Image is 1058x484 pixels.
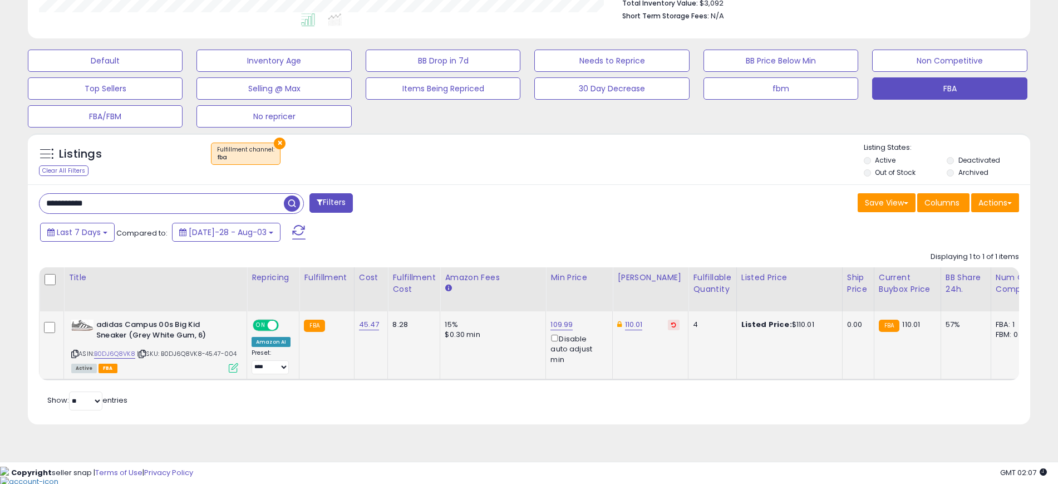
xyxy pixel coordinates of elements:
[875,155,895,165] label: Active
[392,320,431,330] div: 8.28
[277,321,295,330] span: OFF
[189,227,267,238] span: [DATE]-28 - Aug-03
[703,77,858,100] button: fbm
[917,193,970,212] button: Columns
[304,320,324,332] small: FBA
[94,349,135,359] a: B0DJ6Q8VK8
[254,321,268,330] span: ON
[366,50,520,72] button: BB Drop in 7d
[57,227,101,238] span: Last 7 Days
[59,146,102,162] h5: Listings
[550,319,573,330] a: 109.99
[958,168,988,177] label: Archived
[958,155,1000,165] label: Deactivated
[309,193,353,213] button: Filters
[875,168,916,177] label: Out of Stock
[693,272,731,295] div: Fulfillable Quantity
[71,320,238,371] div: ASIN:
[196,105,351,128] button: No repricer
[68,272,242,283] div: Title
[366,77,520,100] button: Items Being Repriced
[99,364,117,373] span: FBA
[703,50,858,72] button: BB Price Below Min
[924,197,959,208] span: Columns
[445,272,541,283] div: Amazon Fees
[445,330,537,340] div: $0.30 min
[71,320,94,331] img: 51L4TJBft8L._SL40_.jpg
[445,283,451,294] small: Amazon Fees.
[931,252,1019,262] div: Displaying 1 to 1 of 1 items
[996,320,1032,330] div: FBA: 1
[847,320,865,330] div: 0.00
[741,272,838,283] div: Listed Price
[872,77,1027,100] button: FBA
[996,330,1032,340] div: FBM: 0
[359,319,380,330] a: 45.47
[359,272,383,283] div: Cost
[196,50,351,72] button: Inventory Age
[71,364,97,373] span: All listings currently available for purchase on Amazon
[28,77,183,100] button: Top Sellers
[741,319,792,330] b: Listed Price:
[196,77,351,100] button: Selling @ Max
[879,320,899,332] small: FBA
[217,145,274,162] span: Fulfillment channel :
[28,50,183,72] button: Default
[693,320,727,330] div: 4
[879,272,936,295] div: Current Buybox Price
[741,320,834,330] div: $110.01
[971,193,1019,212] button: Actions
[252,349,291,374] div: Preset:
[392,272,435,295] div: Fulfillment Cost
[40,223,115,242] button: Last 7 Days
[217,154,274,162] div: fba
[946,320,982,330] div: 57%
[172,223,281,242] button: [DATE]-28 - Aug-03
[625,319,643,330] a: 110.01
[550,272,608,283] div: Min Price
[252,337,291,347] div: Amazon AI
[617,272,683,283] div: [PERSON_NAME]
[534,50,689,72] button: Needs to Reprice
[847,272,869,295] div: Ship Price
[274,138,286,149] button: ×
[39,165,88,176] div: Clear All Filters
[96,320,232,343] b: adidas Campus 00s Big Kid Sneaker (Grey White Gum, 6)
[116,228,168,238] span: Compared to:
[711,11,724,21] span: N/A
[902,319,920,330] span: 110.01
[864,143,1030,153] p: Listing States:
[622,11,709,21] b: Short Term Storage Fees:
[28,105,183,128] button: FBA/FBM
[445,320,537,330] div: 15%
[946,272,986,295] div: BB Share 24h.
[996,272,1036,295] div: Num of Comp.
[304,272,349,283] div: Fulfillment
[137,349,237,358] span: | SKU: B0DJ6Q8VK8-45.47-004
[858,193,916,212] button: Save View
[534,77,689,100] button: 30 Day Decrease
[47,395,127,405] span: Show: entries
[252,272,294,283] div: Repricing
[872,50,1027,72] button: Non Competitive
[550,333,604,365] div: Disable auto adjust min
